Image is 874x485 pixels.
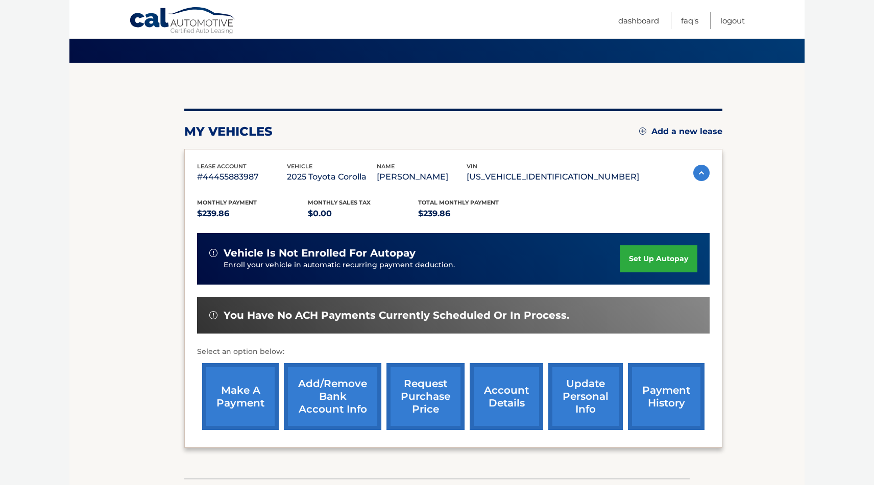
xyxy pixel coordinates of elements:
[618,12,659,29] a: Dashboard
[639,126,722,137] a: Add a new lease
[209,249,217,257] img: alert-white.svg
[224,247,416,260] span: vehicle is not enrolled for autopay
[129,7,236,36] a: Cal Automotive
[548,363,623,430] a: update personal info
[377,163,395,170] span: name
[224,309,569,322] span: You have no ACH payments currently scheduled or in process.
[418,199,499,206] span: Total Monthly Payment
[467,163,477,170] span: vin
[386,363,465,430] a: request purchase price
[628,363,705,430] a: payment history
[202,363,279,430] a: make a payment
[224,260,620,271] p: Enroll your vehicle in automatic recurring payment deduction.
[209,311,217,319] img: alert-white.svg
[284,363,381,430] a: Add/Remove bank account info
[639,127,646,135] img: add.svg
[184,124,273,139] h2: my vehicles
[418,207,529,221] p: $239.86
[308,207,419,221] p: $0.00
[681,12,698,29] a: FAQ's
[197,207,308,221] p: $239.86
[467,170,639,184] p: [US_VEHICLE_IDENTIFICATION_NUMBER]
[197,170,287,184] p: #44455883987
[197,346,710,358] p: Select an option below:
[720,12,745,29] a: Logout
[377,170,467,184] p: [PERSON_NAME]
[197,199,257,206] span: Monthly Payment
[287,163,312,170] span: vehicle
[197,163,247,170] span: lease account
[308,199,371,206] span: Monthly sales Tax
[620,245,697,272] a: set up autopay
[287,170,377,184] p: 2025 Toyota Corolla
[470,363,543,430] a: account details
[693,165,710,181] img: accordion-active.svg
